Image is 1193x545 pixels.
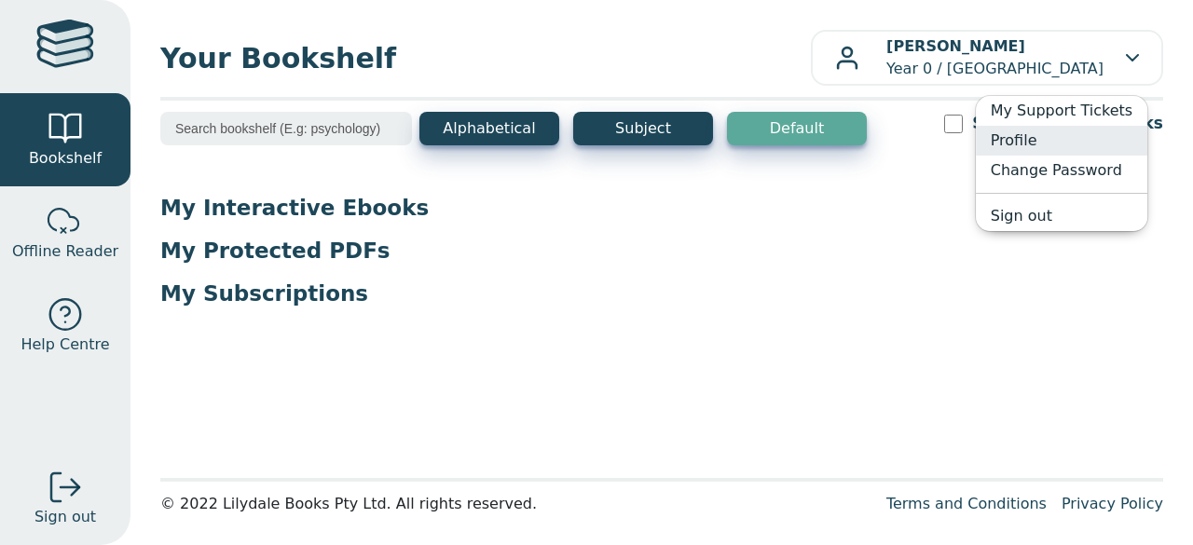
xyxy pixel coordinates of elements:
div: © 2022 Lilydale Books Pty Ltd. All rights reserved. [160,493,871,515]
span: Sign out [34,506,96,528]
input: Search bookshelf (E.g: psychology) [160,112,412,145]
p: My Interactive Ebooks [160,194,1163,222]
a: My Support Tickets [976,96,1147,126]
span: Bookshelf [29,147,102,170]
a: Privacy Policy [1062,495,1163,512]
p: My Subscriptions [160,279,1163,307]
button: Subject [573,112,713,145]
span: Your Bookshelf [160,37,811,79]
label: Show Expired Ebooks [972,112,1163,135]
p: My Protected PDFs [160,237,1163,265]
span: Offline Reader [12,240,118,263]
button: [PERSON_NAME]Year 0 / [GEOGRAPHIC_DATA] [811,30,1163,86]
a: Profile [976,126,1147,156]
b: [PERSON_NAME] [886,37,1025,55]
a: Sign out [976,201,1147,231]
button: Default [727,112,867,145]
p: Year 0 / [GEOGRAPHIC_DATA] [886,35,1104,80]
a: Change Password [976,156,1147,185]
ul: [PERSON_NAME]Year 0 / [GEOGRAPHIC_DATA] [975,95,1148,232]
button: Alphabetical [419,112,559,145]
span: Help Centre [21,334,109,356]
a: Terms and Conditions [886,495,1047,512]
